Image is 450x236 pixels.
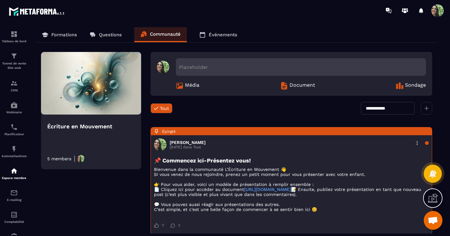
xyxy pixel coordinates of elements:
div: Ouvrir le chat [424,211,442,230]
a: [URL][DOMAIN_NAME] [244,187,291,192]
img: https://production-metaforma-bucket.s3.fr-par.scw.cloud/production-metaforma-bucket/users/August2... [76,154,85,163]
p: CRM [2,89,27,92]
p: Comptabilité [2,220,27,223]
a: formationformationCRM [2,75,27,97]
a: Communauté [134,27,187,42]
img: formation [10,80,18,87]
p: [DATE] dans Tout [170,145,206,149]
a: emailemailE-mailing [2,184,27,206]
a: automationsautomationsWebinaire [2,97,27,119]
img: Community background [41,52,141,115]
p: Espace membre [2,176,27,180]
p: Webinaire [2,110,27,114]
span: Sondage [405,82,426,90]
a: formationformationTableau de bord [2,26,27,48]
p: Tunnel de vente Site web [2,61,27,70]
img: accountant [10,211,18,218]
p: Événements [209,32,237,38]
a: Événements [193,27,243,42]
p: Planificateur [2,132,27,136]
img: automations [10,145,18,153]
p: Automatisations [2,154,27,158]
img: formation [10,52,18,60]
p: Communauté [150,31,181,37]
p: E-mailing [2,198,27,202]
span: Document [289,82,315,90]
p: Formations [51,32,77,38]
a: formationformationTunnel de vente Site web [2,48,27,75]
h3: [PERSON_NAME] [170,140,206,145]
img: scheduler [10,123,18,131]
a: automationsautomationsEspace membre [2,162,27,184]
span: Épinglé [162,129,176,134]
img: email [10,189,18,197]
a: schedulerschedulerPlanificateur [2,119,27,141]
p: Tableau de bord [2,39,27,43]
a: Questions [83,27,128,42]
a: automationsautomationsAutomatisations [2,141,27,162]
span: Tout [160,106,169,111]
span: 0 [178,223,180,228]
p: Bienvenue dans la communauté L’Écriture en Mouvement 👋 Si vous venez de nous rejoindre, prenez un... [154,167,429,212]
img: formation [10,30,18,38]
a: Formations [36,27,83,42]
a: accountantaccountantComptabilité [2,206,27,228]
img: logo [9,6,65,17]
img: automations [10,101,18,109]
img: automations [10,167,18,175]
h3: 📌 Commencez ici-Présentez vous! [154,157,429,164]
h4: Écriture en Mouvement [47,122,135,131]
span: 0 [162,223,164,228]
div: 5 members [47,156,71,161]
div: Placeholder [176,58,426,76]
p: Questions [99,32,122,38]
span: Média [185,82,199,90]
